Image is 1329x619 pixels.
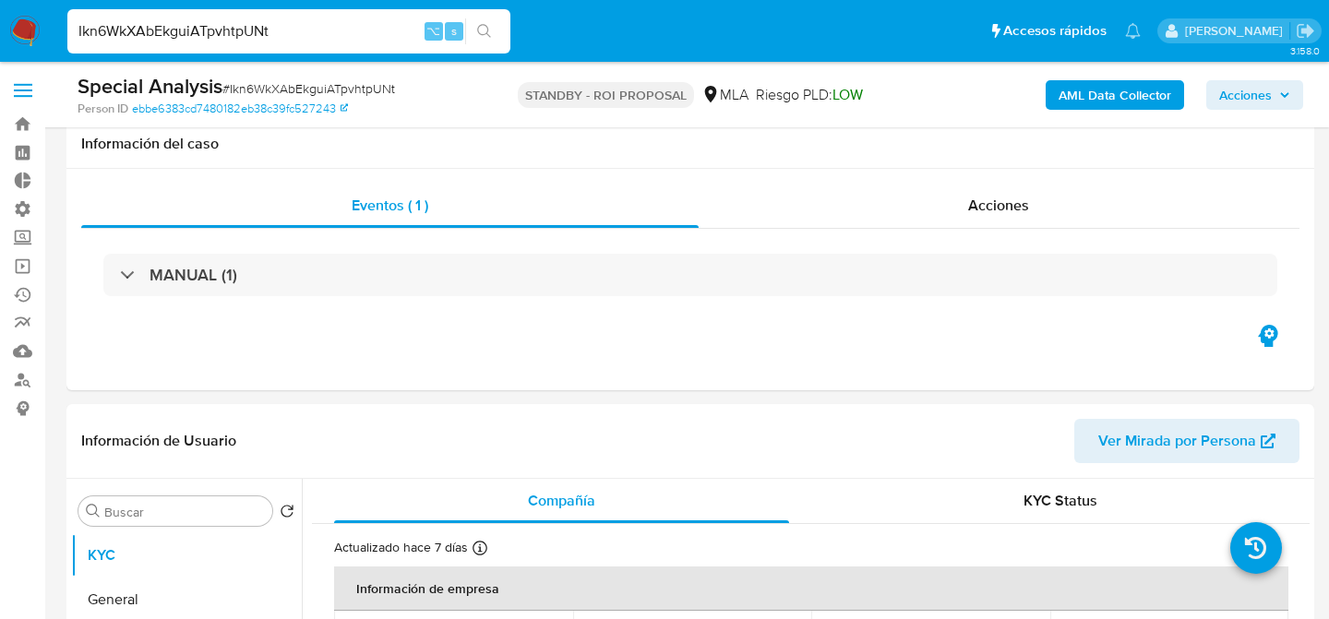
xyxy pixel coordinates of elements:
p: Actualizado hace 7 días [334,539,468,556]
span: Acciones [968,195,1029,216]
a: Notificaciones [1125,23,1141,39]
p: STANDBY - ROI PROPOSAL [518,82,694,108]
button: AML Data Collector [1046,80,1184,110]
button: search-icon [465,18,503,44]
span: Compañía [528,490,595,511]
span: Eventos ( 1 ) [352,195,428,216]
div: MANUAL (1) [103,254,1277,296]
th: Información de empresa [334,566,1288,611]
input: Buscar usuario o caso... [67,19,510,43]
button: Buscar [86,504,101,518]
h1: Información del caso [81,135,1299,153]
b: Special Analysis [78,71,222,101]
button: Volver al orden por defecto [280,504,294,524]
span: Ver Mirada por Persona [1098,419,1256,463]
input: Buscar [104,504,265,520]
span: KYC Status [1024,490,1097,511]
button: KYC [71,533,302,577]
button: Ver Mirada por Persona [1074,419,1299,463]
span: Acciones [1219,80,1272,110]
button: Acciones [1206,80,1303,110]
span: s [451,22,457,40]
b: Person ID [78,101,128,117]
span: # Ikn6WkXAbEkguiATpvhtpUNt [222,79,395,98]
span: Accesos rápidos [1003,21,1107,41]
a: ebbe6383cd7480182eb38c39fc527243 [132,101,348,117]
h3: MANUAL (1) [150,265,237,285]
span: LOW [832,84,863,105]
b: AML Data Collector [1059,80,1171,110]
h1: Información de Usuario [81,432,236,450]
span: Riesgo PLD: [756,85,863,105]
div: MLA [701,85,748,105]
a: Salir [1296,21,1315,41]
span: ⌥ [426,22,440,40]
p: facundo.marin@mercadolibre.com [1185,22,1289,40]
